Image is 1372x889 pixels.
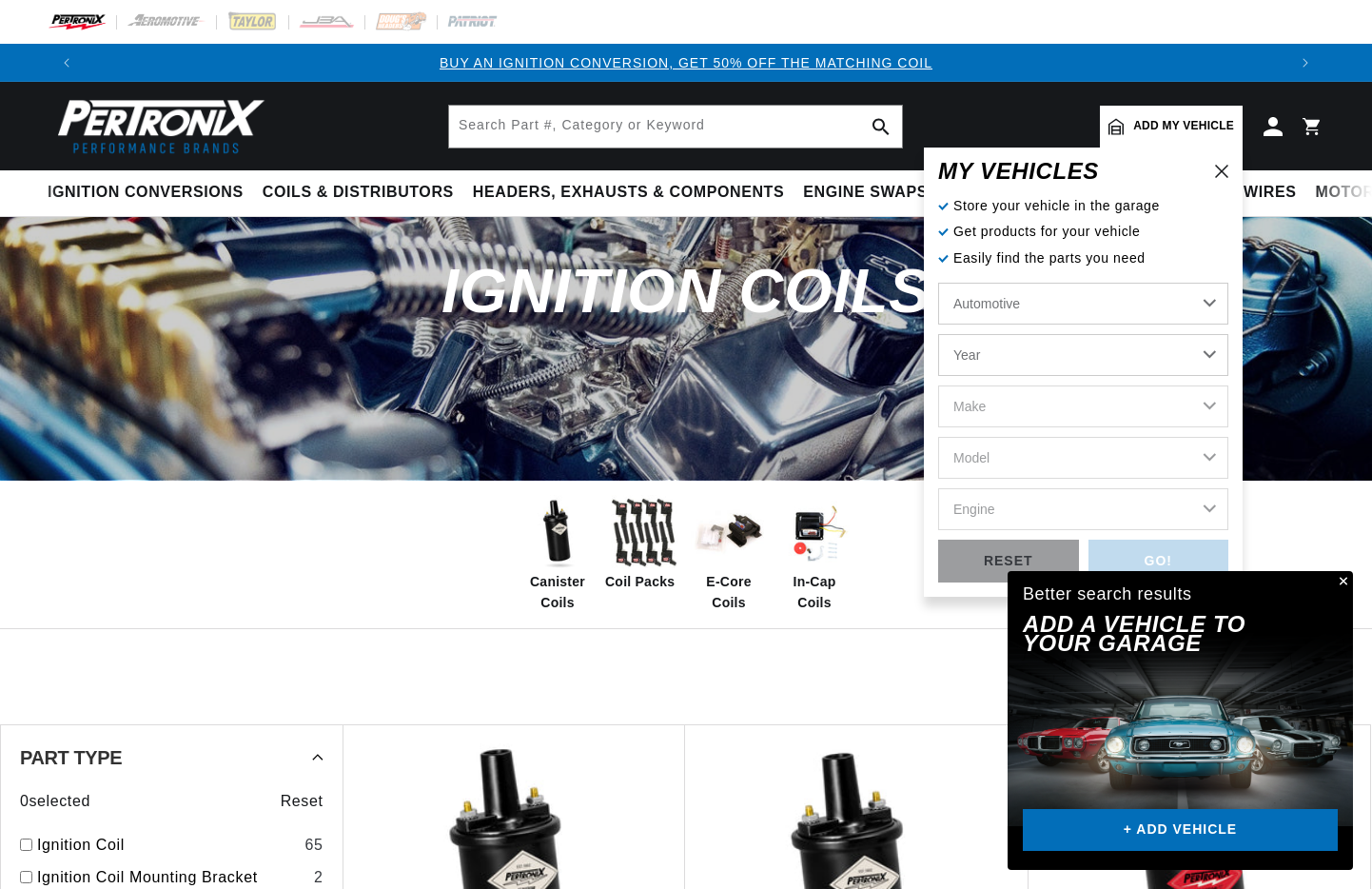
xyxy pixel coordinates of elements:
summary: Ignition Conversions [48,170,253,215]
button: Translation missing: en.sections.announcements.previous_announcement [48,44,86,82]
span: Coil Packs [605,571,675,592]
button: search button [860,106,902,148]
span: Headers, Exhausts & Components [473,183,784,203]
div: RESET [938,540,1079,583]
summary: Headers, Exhausts & Components [463,170,794,215]
h6: MY VEHICLE S [938,162,1099,181]
div: Better search results [1023,581,1192,608]
img: In-Cap Coils [776,495,853,571]
a: Canister Coils Canister Coils [519,495,596,614]
select: Model [938,437,1228,479]
span: Add my vehicle [1133,117,1234,135]
h2: Add A VEHICLE to your garage [1023,615,1290,654]
a: Ignition Coil [37,833,297,858]
span: E-Core Coils [691,571,767,614]
a: In-Cap Coils In-Cap Coils [776,495,853,614]
span: In-Cap Coils [776,571,853,614]
div: 1 of 3 [86,52,1286,73]
button: Close [1330,571,1353,594]
span: Reset [281,789,323,814]
p: Easily find the parts you need [938,247,1228,268]
select: Year [938,334,1228,376]
span: Part Type [20,748,122,767]
span: Engine Swaps [803,183,928,203]
span: Ignition Coils [441,256,931,326]
span: Canister Coils [519,571,596,614]
a: Coil Packs Coil Packs [605,495,681,592]
summary: Engine Swaps [794,170,937,215]
summary: Coils & Distributors [253,170,463,215]
button: Translation missing: en.sections.announcements.next_announcement [1286,44,1324,82]
div: 65 [304,833,323,858]
span: 0 selected [20,789,90,814]
img: Pertronix [48,93,266,159]
span: Ignition Conversions [48,183,244,203]
img: Canister Coils [519,495,596,571]
select: Ride Type [938,283,1228,325]
a: BUY AN IGNITION CONVERSION, GET 50% OFF THE MATCHING COIL [440,55,932,70]
div: Announcement [86,52,1286,73]
span: Coils & Distributors [263,183,454,203]
a: + ADD VEHICLE [1023,809,1338,852]
p: Store your vehicle in the garage [938,195,1228,216]
img: E-Core Coils [691,495,767,571]
input: Search Part #, Category or Keyword [449,106,902,148]
p: Get products for your vehicle [938,221,1228,242]
select: Engine [938,488,1228,530]
select: Make [938,385,1228,427]
a: E-Core Coils E-Core Coils [691,495,767,614]
a: Add my vehicle [1100,106,1243,148]
img: Coil Packs [605,495,681,571]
